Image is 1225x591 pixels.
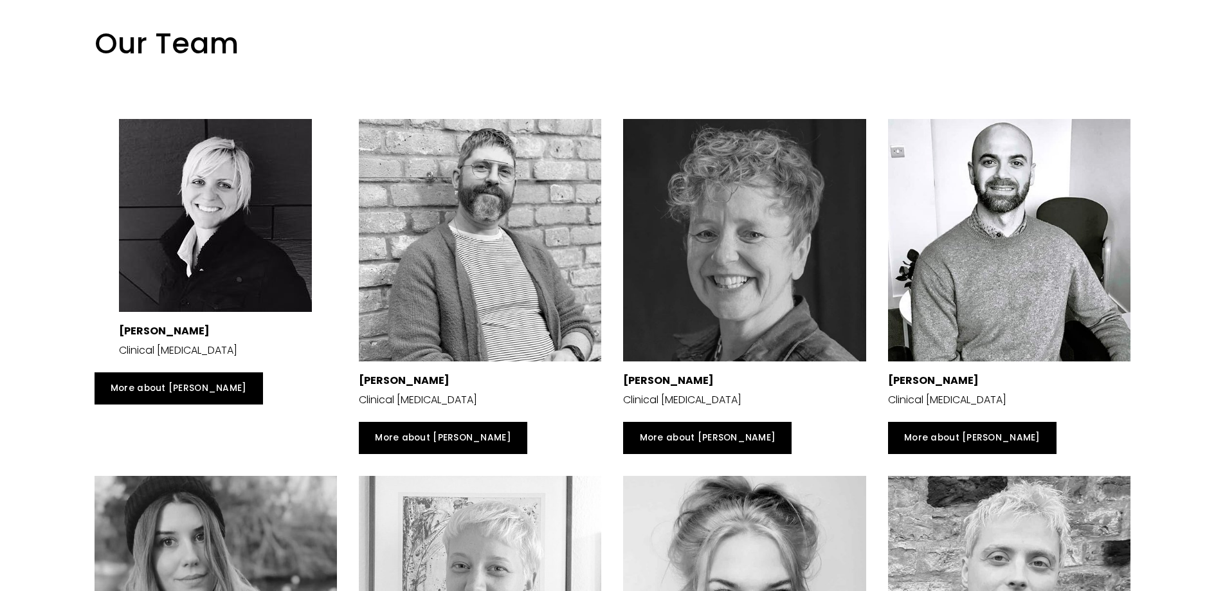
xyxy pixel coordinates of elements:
[888,422,1057,454] a: More about [PERSON_NAME]
[888,372,1130,390] p: [PERSON_NAME]
[888,391,1130,410] p: Clinical [MEDICAL_DATA]
[623,422,792,454] a: More about [PERSON_NAME]
[359,372,601,390] p: [PERSON_NAME]
[119,341,312,360] p: Clinical [MEDICAL_DATA]
[359,422,527,454] a: More about [PERSON_NAME]
[359,391,601,410] p: Clinical [MEDICAL_DATA]
[623,372,866,390] p: [PERSON_NAME]
[623,391,866,410] p: Clinical [MEDICAL_DATA]
[119,322,312,341] p: [PERSON_NAME]
[95,372,263,405] a: More about [PERSON_NAME]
